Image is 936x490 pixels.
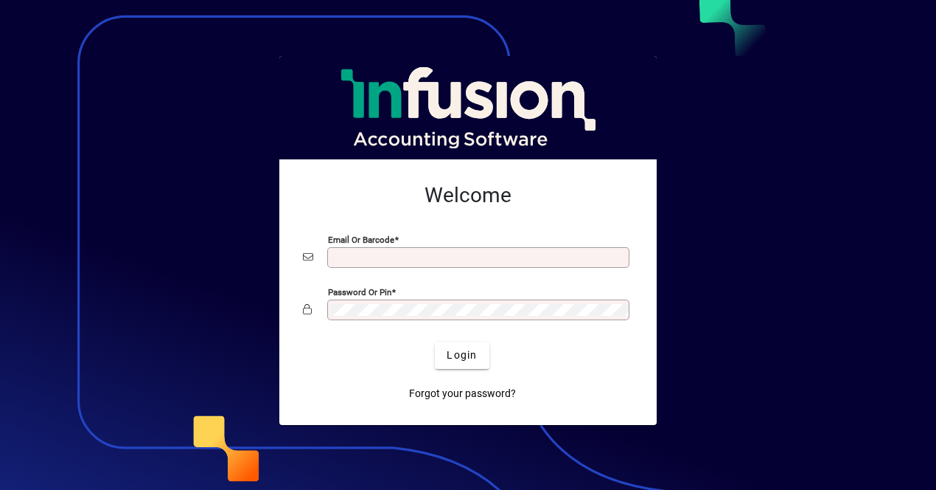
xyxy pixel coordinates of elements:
[328,234,394,244] mat-label: Email or Barcode
[303,183,633,208] h2: Welcome
[447,348,477,363] span: Login
[435,342,489,369] button: Login
[403,381,522,407] a: Forgot your password?
[328,286,391,297] mat-label: Password or Pin
[409,386,516,401] span: Forgot your password?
